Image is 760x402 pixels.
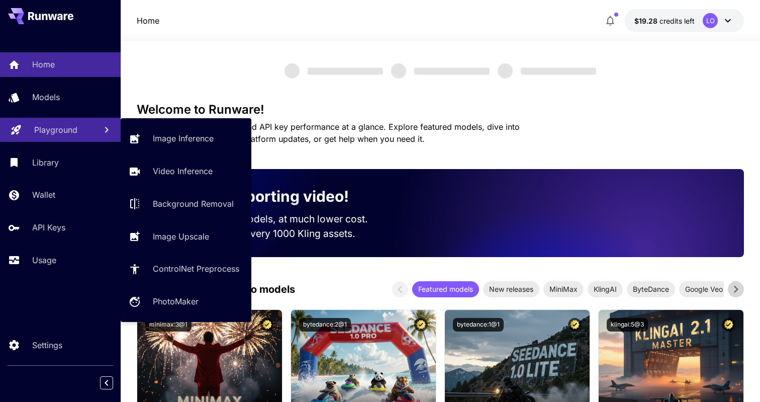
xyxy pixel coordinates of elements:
p: Usage [32,254,56,266]
span: $19.28 [634,17,659,25]
button: Certified Model – Vetted for best performance and includes a commercial license. [414,318,428,332]
a: Image Inference [121,126,251,151]
p: ControlNet Preprocess [153,263,239,275]
a: Video Inference [121,159,251,184]
button: minimax:3@1 [145,318,192,332]
div: Collapse sidebar [108,374,121,392]
p: Library [32,156,59,169]
span: MiniMax [543,284,584,294]
a: PhotoMaker [121,289,251,314]
p: Image Upscale [153,230,209,243]
button: klingai:5@3 [607,318,648,332]
p: Settings [32,339,62,351]
p: Save up to $500 for every 1000 Kling assets. [153,226,387,241]
p: API Keys [32,221,65,233]
p: Playground [34,124,77,136]
span: Featured models [412,284,479,294]
p: Image Inference [153,132,214,144]
span: Google Veo [679,284,729,294]
button: Certified Model – Vetted for best performance and includes a commercial license. [260,318,274,332]
button: Certified Model – Vetted for best performance and includes a commercial license. [722,318,735,332]
button: bytedance:1@1 [453,318,504,332]
p: Now supporting video! [181,185,349,208]
a: Background Removal [121,192,251,216]
p: Home [137,15,159,27]
span: KlingAI [588,284,623,294]
button: Certified Model – Vetted for best performance and includes a commercial license. [568,318,582,332]
p: Video Inference [153,165,213,177]
span: New releases [483,284,539,294]
p: Run the best video models, at much lower cost. [153,212,387,226]
span: ByteDance [627,284,675,294]
p: Wallet [32,189,55,201]
p: Models [32,91,60,103]
button: $19.27919 [624,9,744,32]
div: LO [703,13,718,28]
span: credits left [659,17,695,25]
h3: Welcome to Runware! [137,103,744,117]
button: bytedance:2@1 [299,318,351,332]
button: Collapse sidebar [100,376,113,389]
p: PhotoMaker [153,295,199,307]
nav: breadcrumb [137,15,159,27]
a: Image Upscale [121,224,251,249]
a: ControlNet Preprocess [121,257,251,281]
div: $19.27919 [634,16,695,26]
span: Check out your usage stats and API key performance at a glance. Explore featured models, dive int... [137,122,520,144]
p: Home [32,58,55,70]
p: Background Removal [153,198,234,210]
